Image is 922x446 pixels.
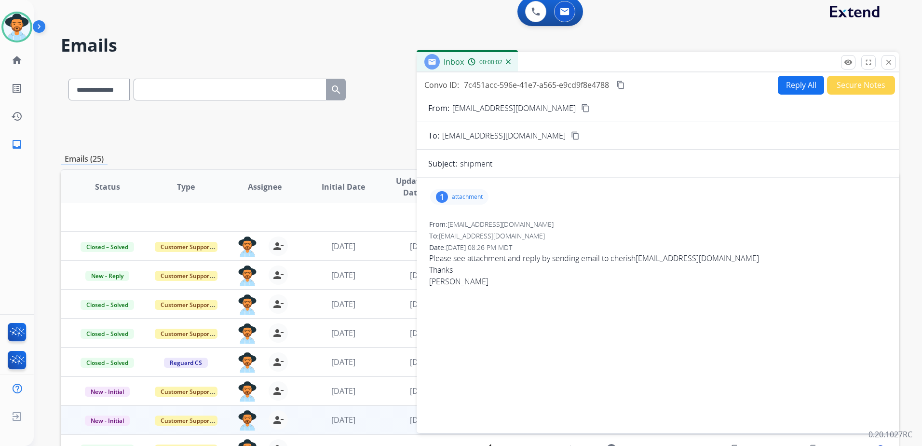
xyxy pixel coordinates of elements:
span: Inbox [444,56,464,67]
div: Thanks [429,264,886,276]
span: Closed – Solved [81,300,134,310]
div: [PERSON_NAME] [429,276,886,287]
img: avatar [3,14,30,41]
span: Customer Support [155,271,217,281]
img: agent-avatar [238,410,257,431]
button: Secure Notes [827,76,895,95]
img: agent-avatar [238,294,257,315]
mat-icon: content_copy [581,104,590,112]
span: Customer Support [155,387,217,397]
span: Closed – Solved [81,329,134,339]
span: Updated Date [391,175,434,198]
img: agent-avatar [238,265,257,286]
p: 0.20.1027RC [868,429,912,440]
mat-icon: content_copy [571,131,580,140]
span: [DATE] [331,328,355,338]
span: 00:00:02 [479,58,502,66]
mat-icon: history [11,111,23,122]
span: [EMAIL_ADDRESS][DOMAIN_NAME] [442,130,566,141]
img: agent-avatar [238,381,257,402]
mat-icon: person_remove [272,269,284,281]
p: [EMAIL_ADDRESS][DOMAIN_NAME] [452,102,576,114]
span: Type [177,181,195,193]
mat-icon: close [884,58,893,67]
span: Closed – Solved [81,358,134,368]
span: Customer Support [155,329,217,339]
p: shipment [460,158,492,169]
span: New - Initial [85,387,130,397]
span: [EMAIL_ADDRESS][DOMAIN_NAME] [439,231,545,240]
p: Emails (25) [61,153,108,165]
mat-icon: inbox [11,139,23,150]
span: Customer Support [155,242,217,252]
span: Customer Support [155,416,217,426]
mat-icon: person_remove [272,327,284,339]
span: [DATE] [331,299,355,309]
span: Status [95,181,120,193]
span: [DATE] [331,415,355,425]
div: Date: [429,243,886,252]
img: agent-avatar [238,237,257,257]
span: 7c451acc-596e-41e7-a565-e9cd9f8e4788 [464,80,609,90]
mat-icon: person_remove [272,240,284,252]
span: [EMAIL_ADDRESS][DOMAIN_NAME] [447,220,554,229]
span: Customer Support [155,300,217,310]
span: [DATE] [410,415,434,425]
img: agent-avatar [238,323,257,344]
span: [DATE] [331,386,355,396]
span: Reguard CS [164,358,208,368]
p: attachment [452,193,483,201]
mat-icon: person_remove [272,414,284,426]
span: Closed – Solved [81,242,134,252]
span: [DATE] [410,241,434,251]
p: Subject: [428,158,457,169]
button: Reply All [778,76,824,95]
span: [DATE] [331,270,355,280]
p: To: [428,130,439,141]
mat-icon: list_alt [11,83,23,94]
mat-icon: search [330,84,342,96]
mat-icon: remove_red_eye [844,58,853,67]
span: [DATE] [410,357,434,367]
a: [EMAIL_ADDRESS][DOMAIN_NAME] [636,253,759,264]
span: [DATE] [410,270,434,280]
span: Assignee [248,181,282,193]
mat-icon: home [11,55,23,66]
span: Please see attachment and reply by sending email to cherish [429,252,886,287]
h2: Emails [61,36,899,55]
p: Convo ID: [424,79,459,91]
span: [DATE] [410,328,434,338]
span: [DATE] [410,386,434,396]
div: 1 [436,191,448,203]
span: New - Reply [85,271,129,281]
mat-icon: person_remove [272,298,284,310]
div: From: [429,220,886,229]
span: New - Initial [85,416,130,426]
div: To: [429,231,886,241]
mat-icon: fullscreen [864,58,873,67]
span: [DATE] [331,241,355,251]
mat-icon: person_remove [272,356,284,368]
img: agent-avatar [238,352,257,373]
mat-icon: content_copy [616,81,625,89]
span: [DATE] 08:26 PM MDT [446,243,512,252]
span: [DATE] [331,357,355,367]
span: Initial Date [322,181,365,193]
span: [DATE] [410,299,434,309]
p: From: [428,102,449,114]
mat-icon: person_remove [272,385,284,397]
